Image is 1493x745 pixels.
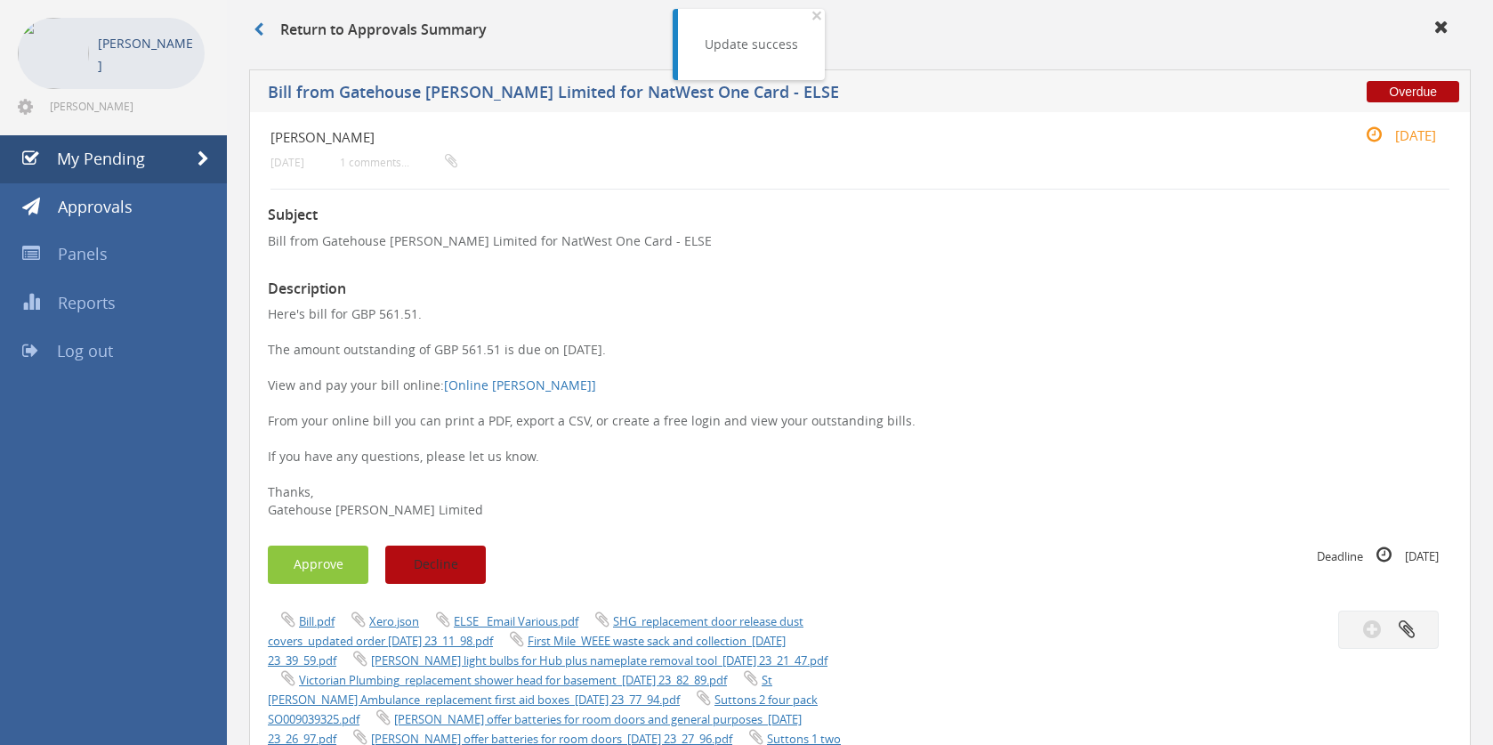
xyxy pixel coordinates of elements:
span: Reports [58,292,116,313]
h5: Bill from Gatehouse [PERSON_NAME] Limited for NatWest One Card - ELSE [268,84,1100,106]
small: [DATE] [1347,126,1436,145]
h3: Return to Approvals Summary [254,22,487,38]
small: 1 comments... [340,156,457,169]
a: [Online [PERSON_NAME]] [444,377,596,393]
a: St [PERSON_NAME] Ambulance_replacement first aid boxes_[DATE] 23_77_94.pdf [268,672,772,708]
span: × [811,3,822,28]
h3: Description [268,281,1452,297]
span: Panels [58,243,108,264]
h3: Subject [268,207,1452,223]
span: [PERSON_NAME][EMAIL_ADDRESS][PERSON_NAME][DOMAIN_NAME] [50,99,201,113]
h4: [PERSON_NAME] [270,130,1253,145]
span: My Pending [57,148,145,169]
a: First Mile_WEEE waste sack and collection_[DATE] 23_39_59.pdf [268,633,786,668]
a: SHG_replacement door release dust covers_updated order [DATE] 23_11_98.pdf [268,613,803,649]
div: Update success [705,36,798,53]
p: Here's bill for GBP 561.51. The amount outstanding of GBP 561.51 is due on [DATE]. View and pay y... [268,305,1452,519]
a: Victorian Plumbing_replacement shower head for basement_[DATE] 23_82_89.pdf [299,672,727,688]
a: ELSE_ Email Various.pdf [454,613,578,629]
small: Deadline [DATE] [1317,546,1439,565]
button: Approve [268,546,368,584]
p: [PERSON_NAME] [98,32,196,77]
a: Suttons 2 four pack SO009039325.pdf [268,692,818,727]
a: Bill.pdf [299,613,335,629]
span: Log out [57,340,113,361]
a: Xero.json [369,613,419,629]
span: Overdue [1367,81,1459,102]
p: Bill from Gatehouse [PERSON_NAME] Limited for NatWest One Card - ELSE [268,232,1452,250]
small: [DATE] [270,156,304,169]
span: Approvals [58,196,133,217]
a: [PERSON_NAME] light bulbs for Hub plus nameplate removal tool_[DATE] 23_21_47.pdf [371,652,827,668]
button: Decline [385,546,486,584]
